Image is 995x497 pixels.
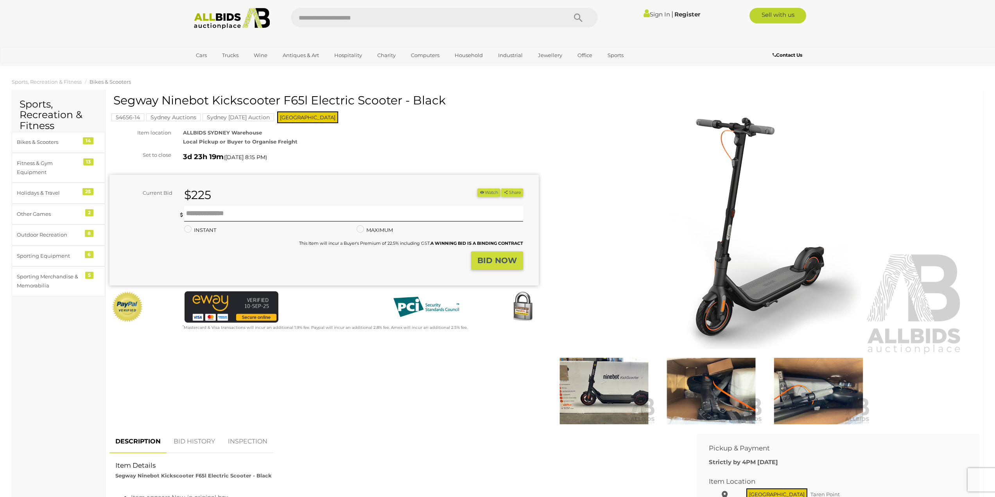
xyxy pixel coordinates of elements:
[90,79,131,85] a: Bikes & Scooters
[773,52,802,58] b: Contact Us
[387,291,465,323] img: PCI DSS compliant
[477,188,500,197] button: Watch
[185,291,278,323] img: eWAY Payment Gateway
[471,251,523,270] button: BID NOW
[477,188,500,197] li: Watch this item
[17,272,81,291] div: Sporting Merchandise & Memorabilia
[111,114,144,120] a: 54656-14
[660,358,763,424] img: Segway Ninebot Kickscooter F65l Electric Scooter - Black
[17,230,81,239] div: Outdoor Recreation
[183,153,224,161] strong: 3d 23h 19m
[146,114,201,120] a: Sydney Auctions
[17,159,81,177] div: Fitness & Gym Equipment
[501,188,523,197] button: Share
[552,358,656,424] img: Segway Ninebot Kickscooter F65l Electric Scooter - Black
[644,11,670,18] a: Sign In
[183,138,298,145] strong: Local Pickup or Buyer to Organise Freight
[709,445,956,452] h2: Pickup & Payment
[17,251,81,260] div: Sporting Equipment
[183,325,468,330] small: Mastercard & Visa transactions will incur an additional 1.9% fee. Paypal will incur an additional...
[477,256,517,265] strong: BID NOW
[559,8,598,27] button: Search
[217,49,244,62] a: Trucks
[203,113,274,121] mark: Sydney [DATE] Auction
[184,226,216,235] label: INSTANT
[709,478,956,485] h2: Item Location
[671,10,673,18] span: |
[12,153,105,183] a: Fitness & Gym Equipment 13
[709,458,778,466] b: Strictly by 4PM [DATE]
[83,158,93,165] div: 13
[278,49,324,62] a: Antiques & Art
[17,188,81,197] div: Holidays & Travel
[749,8,806,23] a: Sell with us
[329,49,367,62] a: Hospitality
[85,272,93,279] div: 5
[85,209,93,216] div: 2
[12,266,105,296] a: Sporting Merchandise & Memorabilia 5
[277,111,338,123] span: [GEOGRAPHIC_DATA]
[191,49,212,62] a: Cars
[406,49,445,62] a: Computers
[104,128,177,137] div: Item location
[190,8,274,29] img: Allbids.com.au
[109,430,167,453] a: DESCRIPTION
[602,49,629,62] a: Sports
[12,132,105,153] a: Bikes & Scooters 14
[357,226,393,235] label: MAXIMUM
[533,49,567,62] a: Jewellery
[674,11,700,18] a: Register
[183,129,262,136] strong: ALLBIDS SYDNEY Warehouse
[146,113,201,121] mark: Sydney Auctions
[115,472,272,479] strong: Segway Ninebot Kickscooter F65l Electric Scooter - Black
[572,49,597,62] a: Office
[191,62,256,75] a: [GEOGRAPHIC_DATA]
[299,240,523,246] small: This Item will incur a Buyer's Premium of 22.5% including GST.
[82,188,93,195] div: 25
[222,430,273,453] a: INSPECTION
[109,188,178,197] div: Current Bid
[113,94,537,107] h1: Segway Ninebot Kickscooter F65l Electric Scooter - Black
[12,204,105,224] a: Other Games 2
[249,49,273,62] a: Wine
[104,151,177,160] div: Set to close
[85,251,93,258] div: 6
[17,210,81,219] div: Other Games
[115,462,679,469] h2: Item Details
[12,246,105,266] a: Sporting Equipment 6
[450,49,488,62] a: Household
[767,358,870,424] img: Segway Ninebot Kickscooter F65l Electric Scooter - Black
[203,114,274,120] a: Sydney [DATE] Auction
[372,49,401,62] a: Charity
[493,49,528,62] a: Industrial
[111,291,143,323] img: Official PayPal Seal
[184,188,211,202] strong: $225
[12,79,82,85] a: Sports, Recreation & Fitness
[17,138,81,147] div: Bikes & Scooters
[225,154,265,161] span: [DATE] 8:15 PM
[224,154,267,160] span: ( )
[565,98,965,356] img: Segway Ninebot Kickscooter F65l Electric Scooter - Black
[111,113,144,121] mark: 54656-14
[430,240,523,246] b: A WINNING BID IS A BINDING CONTRACT
[12,183,105,203] a: Holidays & Travel 25
[168,430,221,453] a: BID HISTORY
[83,137,93,144] div: 14
[12,224,105,245] a: Outdoor Recreation 8
[85,230,93,237] div: 8
[507,291,538,323] img: Secured by Rapid SSL
[773,51,804,59] a: Contact Us
[20,99,97,131] h2: Sports, Recreation & Fitness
